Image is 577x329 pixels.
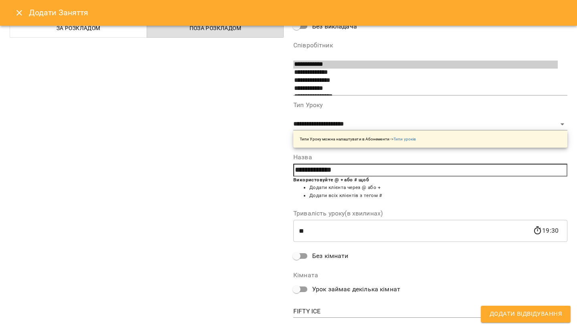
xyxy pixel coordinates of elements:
[293,42,567,49] label: Співробітник
[293,210,567,217] label: Тривалість уроку(в хвилинах)
[10,3,29,22] button: Close
[293,305,567,318] div: FIFTY ICE
[312,251,349,261] span: Без кімнати
[15,23,142,33] span: За розкладом
[393,137,416,141] a: Типи уроків
[29,6,567,19] h6: Додати Заняття
[147,18,284,38] button: Поза розкладом
[481,306,571,323] button: Додати Відвідування
[293,154,567,160] label: Назва
[312,284,400,294] span: Урок займає декілька кімнат
[293,102,567,108] label: Тип Уроку
[490,309,562,319] span: Додати Відвідування
[293,272,567,278] label: Кімната
[293,177,369,183] b: Використовуйте @ + або # щоб
[309,184,567,192] li: Додати клієнта через @ або +
[10,18,147,38] button: За розкладом
[309,192,567,200] li: Додати всіх клієнтів з тегом #
[312,22,357,31] span: Без викладача
[300,136,416,142] p: Типи Уроку можна налаштувати в Абонементи ->
[152,23,279,33] span: Поза розкладом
